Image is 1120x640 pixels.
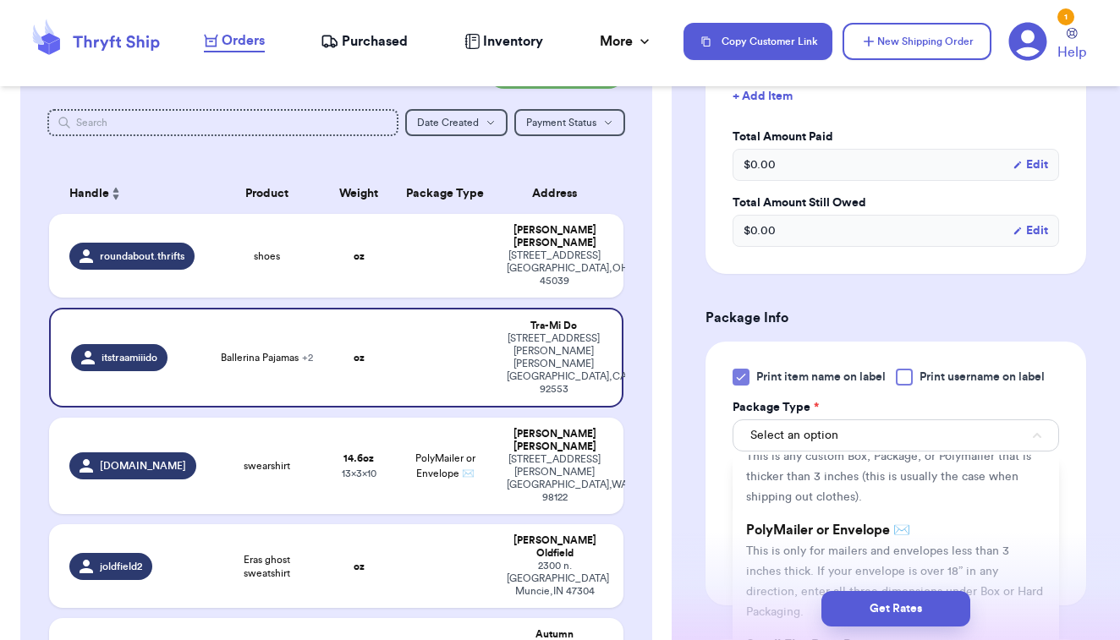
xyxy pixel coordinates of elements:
[746,451,1031,503] span: This is any custom Box, Package, or Polymailer that is thicker than 3 inches (this is usually the...
[464,31,543,52] a: Inventory
[302,353,313,363] span: + 2
[920,369,1045,386] span: Print username on label
[746,545,1043,618] span: This is only for mailers and envelopes less than 3 inches thick. If your envelope is over 18” in ...
[744,156,776,173] span: $ 0.00
[750,427,838,444] span: Select an option
[756,369,886,386] span: Print item name on label
[354,251,365,261] strong: oz
[221,351,313,364] span: Ballerina Pajamas
[684,23,832,60] button: Copy Customer Link
[220,553,315,580] span: Eras ghost sweatshirt
[1057,8,1074,25] div: 1
[733,419,1059,451] button: Select an option
[507,332,601,396] div: [STREET_ADDRESS][PERSON_NAME] [PERSON_NAME][GEOGRAPHIC_DATA] , CA 92553
[733,194,1059,211] label: Total Amount Still Owed
[342,31,408,52] span: Purchased
[244,459,290,473] span: swearshirt
[733,129,1059,145] label: Total Amount Paid
[514,109,625,136] button: Payment Status
[507,249,602,287] div: [STREET_ADDRESS] [GEOGRAPHIC_DATA] , OH 45039
[507,428,602,453] div: [PERSON_NAME] [PERSON_NAME]
[843,23,991,60] button: New Shipping Order
[100,459,186,473] span: [DOMAIN_NAME]
[507,224,602,249] div: [PERSON_NAME] [PERSON_NAME]
[100,249,184,263] span: roundabout.thrifts
[100,560,142,573] span: joldfield2
[726,78,1066,115] button: + Add Item
[1013,156,1048,173] button: Edit
[69,185,109,203] span: Handle
[254,249,280,263] span: shoes
[483,31,543,52] span: Inventory
[109,183,123,204] button: Sort ascending
[210,173,325,214] th: Product
[393,173,497,214] th: Package Type
[222,30,265,51] span: Orders
[507,560,602,598] div: 2300 n. [GEOGRAPHIC_DATA] Muncie , IN 47304
[1057,42,1086,63] span: Help
[507,534,602,560] div: [PERSON_NAME] Oldfield
[1057,28,1086,63] a: Help
[821,591,970,626] button: Get Rates
[321,31,408,52] a: Purchased
[325,173,393,214] th: Weight
[507,320,601,332] div: Tra-Mi Do
[526,118,596,128] span: Payment Status
[733,399,819,416] label: Package Type
[600,31,653,52] div: More
[102,351,157,364] span: itstraamiiido
[405,109,508,136] button: Date Created
[497,173,623,214] th: Address
[354,353,365,363] strong: oz
[354,561,365,572] strong: oz
[415,453,475,479] span: PolyMailer or Envelope ✉️
[342,468,376,479] span: 13 x 3 x 10
[705,308,1086,328] h3: Package Info
[746,523,910,537] span: PolyMailer or Envelope ✉️
[204,30,265,52] a: Orders
[343,453,374,463] strong: 14.6 oz
[47,109,398,136] input: Search
[417,118,479,128] span: Date Created
[744,222,776,239] span: $ 0.00
[1008,22,1047,61] a: 1
[507,453,602,504] div: [STREET_ADDRESS][PERSON_NAME] [GEOGRAPHIC_DATA] , WA 98122
[1013,222,1048,239] button: Edit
